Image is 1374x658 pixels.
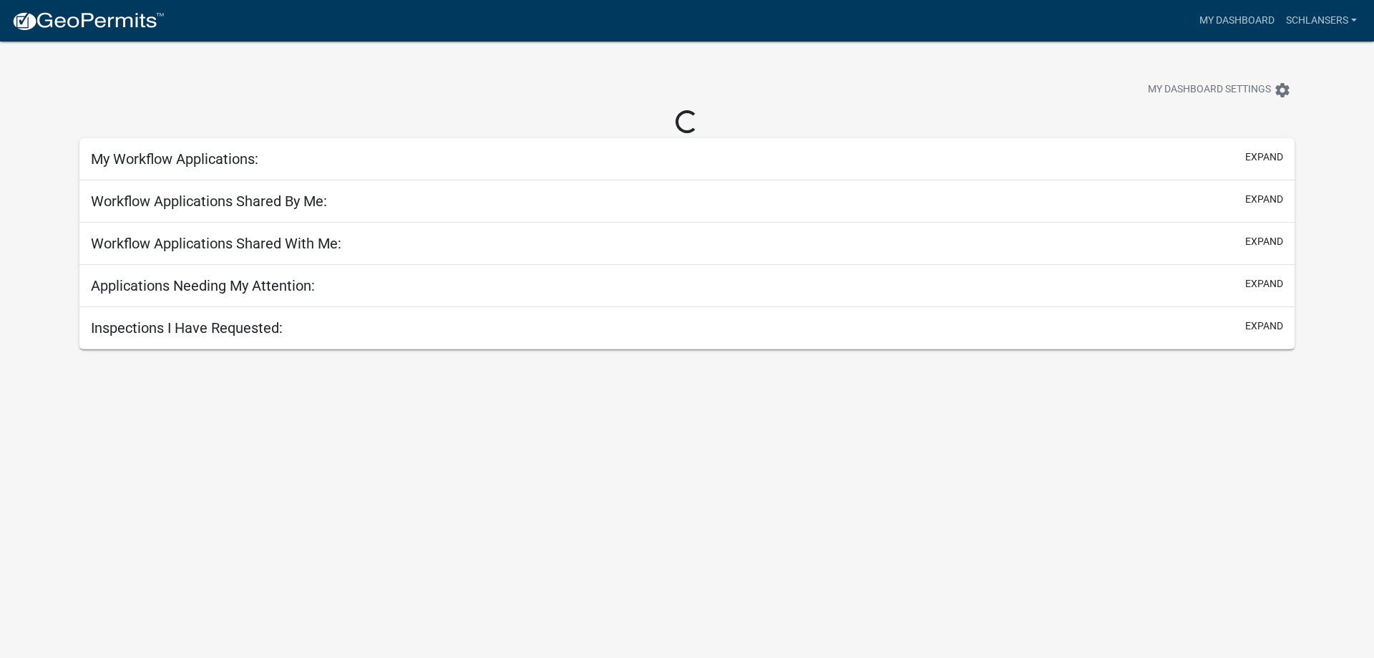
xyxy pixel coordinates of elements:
[91,193,327,210] h5: Workflow Applications Shared By Me:
[1148,82,1271,99] span: My Dashboard Settings
[1194,7,1280,34] a: My Dashboard
[1245,234,1283,249] button: expand
[91,150,258,168] h5: My Workflow Applications:
[91,235,341,252] h5: Workflow Applications Shared With Me:
[1245,319,1283,334] button: expand
[1136,76,1302,104] button: My Dashboard Settingssettings
[1245,192,1283,207] button: expand
[91,319,283,337] h5: Inspections I Have Requested:
[91,277,315,294] h5: Applications Needing My Attention:
[1280,7,1363,34] a: Schlansers
[1245,150,1283,165] button: expand
[1274,82,1291,99] i: settings
[1245,276,1283,291] button: expand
